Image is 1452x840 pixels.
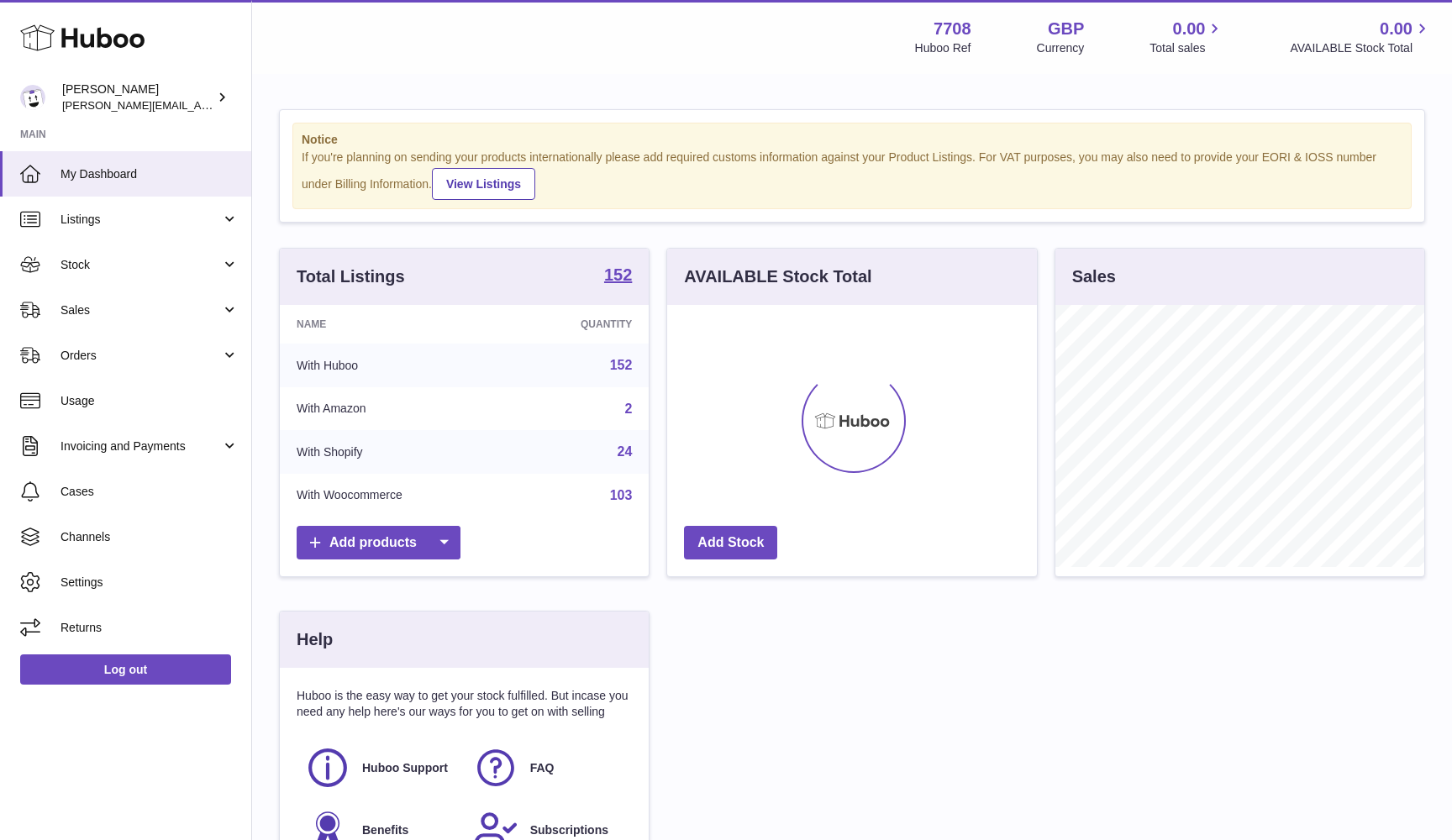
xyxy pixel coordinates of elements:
[280,430,509,474] td: With Shopify
[604,266,632,283] strong: 152
[60,257,221,273] span: Stock
[305,745,456,790] a: Huboo Support
[60,393,239,409] span: Usage
[684,265,871,288] h3: AVAILABLE Stock Total
[934,18,971,40] strong: 7708
[297,265,405,288] h3: Total Listings
[362,760,448,776] span: Huboo Support
[280,344,509,387] td: With Huboo
[60,484,239,500] span: Cases
[915,40,971,56] div: Huboo Ref
[530,760,555,776] span: FAQ
[280,474,509,517] td: With Woocommerce
[473,745,624,790] a: FAQ
[618,444,633,459] a: 24
[302,132,1402,148] strong: Notice
[1149,18,1224,56] a: 0.00 Total sales
[302,150,1402,200] div: If you're planning on sending your products internationally please add required customs informati...
[297,526,460,560] a: Add products
[1380,18,1413,40] span: 0.00
[610,358,633,372] a: 152
[530,822,608,838] span: Subscriptions
[60,166,239,182] span: My Dashboard
[20,85,45,110] img: victor@erbology.co
[60,348,221,364] span: Orders
[624,402,632,416] a: 2
[60,529,239,545] span: Channels
[362,822,408,838] span: Benefits
[60,302,221,318] span: Sales
[60,620,239,636] span: Returns
[60,212,221,228] span: Listings
[604,266,632,286] a: 152
[60,438,221,454] span: Invoicing and Payments
[20,654,231,685] a: Log out
[684,526,777,560] a: Add Stock
[1149,40,1224,56] span: Total sales
[1048,18,1084,40] strong: GBP
[62,98,337,112] span: [PERSON_NAME][EMAIL_ADDRESS][DOMAIN_NAME]
[509,305,650,344] th: Quantity
[62,81,213,113] div: [PERSON_NAME]
[1037,40,1085,56] div: Currency
[1173,18,1206,40] span: 0.00
[1072,265,1116,288] h3: Sales
[297,688,632,720] p: Huboo is the easy way to get your stock fulfilled. But incase you need any help here's our ways f...
[432,168,535,200] a: View Listings
[1290,18,1432,56] a: 0.00 AVAILABLE Stock Total
[1290,40,1432,56] span: AVAILABLE Stock Total
[297,628,333,651] h3: Help
[280,387,509,431] td: With Amazon
[60,575,239,591] span: Settings
[280,305,509,344] th: Name
[610,488,633,502] a: 103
